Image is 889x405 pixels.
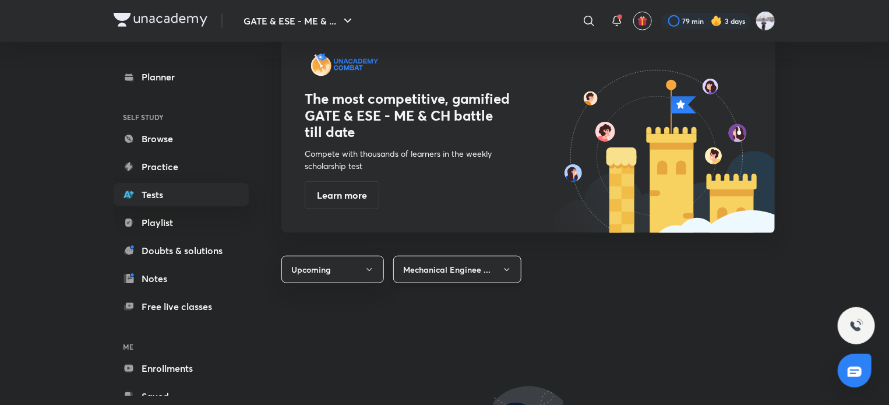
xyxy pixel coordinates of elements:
p: Compete with thousands of learners in the weekly scholarship test [305,147,513,172]
a: Enrollments [114,357,249,380]
button: avatar [633,12,652,30]
button: GATE & ESE - ME & ... [237,9,362,33]
img: combat-logo [305,53,383,76]
a: Practice [114,155,249,178]
a: Company Logo [114,13,207,30]
button: Mechanical Enginee ... [393,256,521,283]
a: Free live classes [114,295,249,318]
a: Planner [114,65,249,89]
a: Tests [114,183,249,206]
button: Upcoming [281,256,384,283]
img: ttu [849,319,863,333]
h3: The most competitive, gamified GATE & ESE - ME & CH battle till date [305,90,513,140]
a: Doubts & solutions [114,239,249,262]
img: Company Logo [114,13,207,27]
h6: SELF STUDY [114,107,249,127]
img: Nikhil [756,11,775,31]
h6: ME [114,337,249,357]
button: Learn more [305,181,379,209]
a: Notes [114,267,249,290]
a: Browse [114,127,249,150]
img: avatar [637,16,648,26]
img: combat-background [547,58,780,233]
a: Playlist [114,211,249,234]
img: streak [711,15,722,27]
